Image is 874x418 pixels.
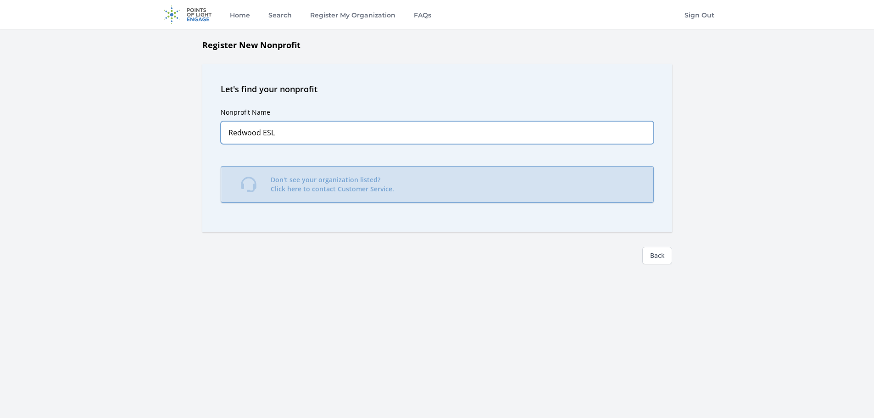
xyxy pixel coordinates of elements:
[202,39,672,51] h1: Register New Nonprofit
[642,247,672,264] a: Back
[221,108,270,117] label: Nonprofit Name
[221,83,654,95] h2: Let's find your nonprofit
[221,166,654,203] a: Don't see your organization listed?Click here to contact Customer Service.
[271,175,394,194] p: Don't see your organization listed? Click here to contact Customer Service.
